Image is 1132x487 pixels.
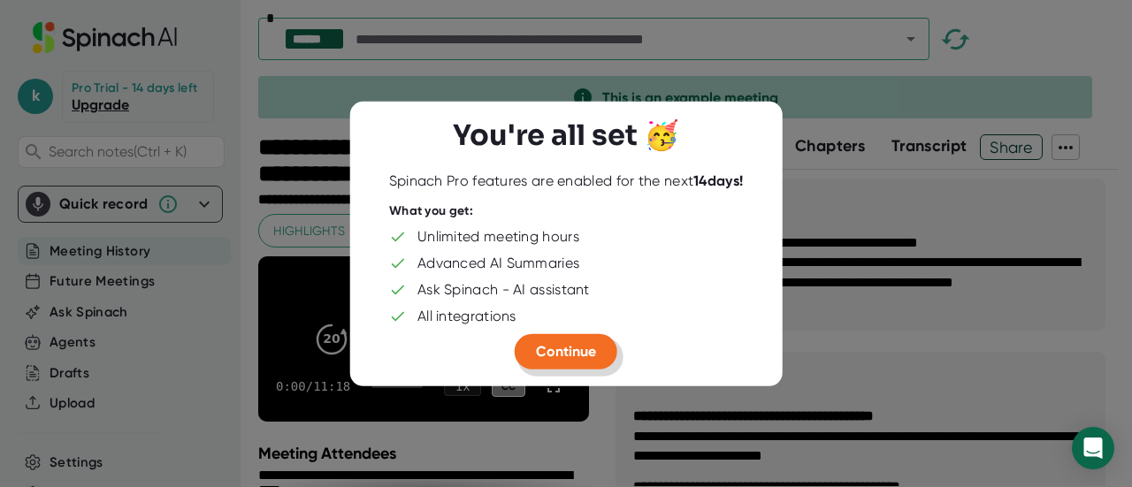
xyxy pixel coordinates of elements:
[515,333,617,369] button: Continue
[417,280,590,298] div: Ask Spinach - AI assistant
[389,172,744,190] div: Spinach Pro features are enabled for the next
[453,118,679,152] h3: You're all set 🥳
[389,203,473,219] div: What you get:
[417,227,579,245] div: Unlimited meeting hours
[1072,427,1114,469] div: Open Intercom Messenger
[693,172,743,189] b: 14 days!
[536,342,596,359] span: Continue
[417,254,579,271] div: Advanced AI Summaries
[417,307,516,324] div: All integrations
